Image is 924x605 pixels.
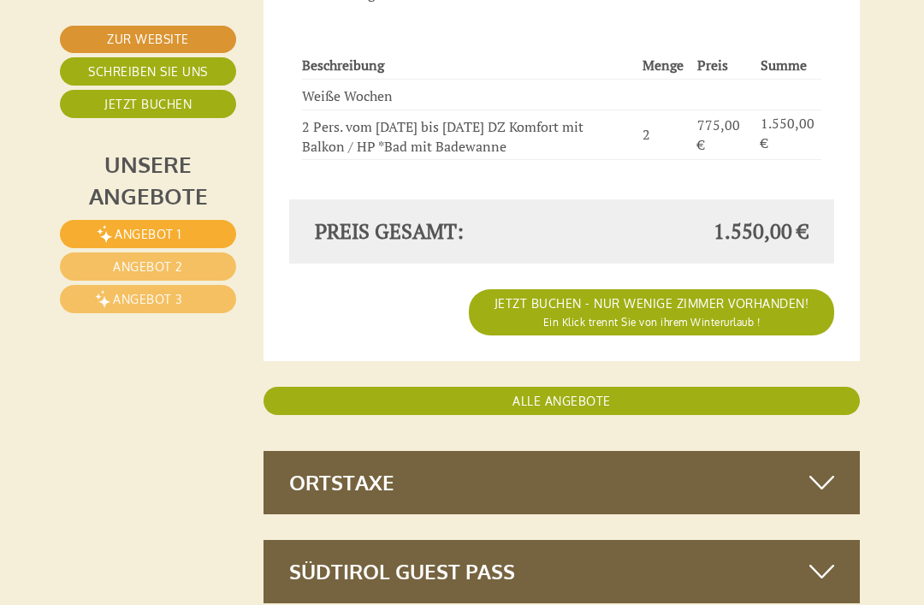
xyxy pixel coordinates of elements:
[697,116,740,154] span: 775,00 €
[690,52,754,79] th: Preis
[27,84,281,96] small: 18:02
[302,79,637,110] td: Weiße Wochen
[469,289,835,335] a: JETZT BUCHEN - nur wenige Zimmer vorhanden!Ein Klick trennt Sie von ihrem Winterurlaub !
[60,57,236,86] a: Schreiben Sie uns
[264,540,861,603] div: Südtirol Guest Pass
[115,227,181,241] span: Angebot 1
[714,216,808,246] span: 1.550,00 €
[113,292,183,306] span: Angebot 3
[113,259,183,274] span: Angebot 2
[636,110,690,160] td: 2
[264,451,861,514] div: Ortstaxe
[264,387,861,415] a: ALLE ANGEBOTE
[636,52,690,79] th: Menge
[302,110,637,160] td: 2 Pers. vom [DATE] bis [DATE] DZ Komfort mit Balkon / HP *Bad mit Badewanne
[60,26,236,53] a: Zur Website
[60,148,236,211] div: Unsere Angebote
[754,110,821,160] td: 1.550,00 €
[302,52,637,79] th: Beschreibung
[14,47,289,99] div: Guten Tag, wie können wir Ihnen helfen?
[27,50,281,64] div: Berghotel Zum Zirm
[446,453,546,481] button: Senden
[60,90,236,118] a: Jetzt buchen
[543,316,761,329] span: Ein Klick trennt Sie von ihrem Winterurlaub !
[302,216,562,246] div: Preis gesamt:
[754,52,821,79] th: Summe
[242,14,305,43] div: [DATE]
